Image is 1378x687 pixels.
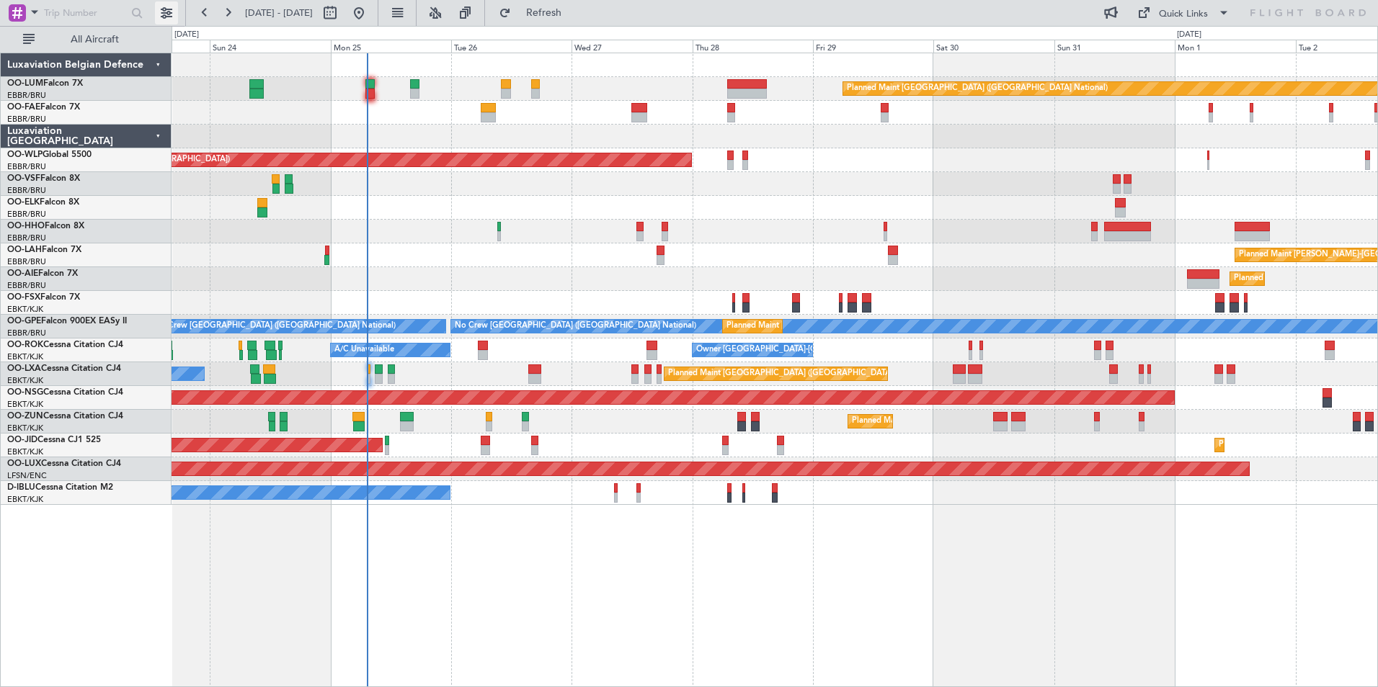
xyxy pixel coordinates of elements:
a: OO-NSGCessna Citation CJ4 [7,388,123,397]
a: OO-LAHFalcon 7X [7,246,81,254]
a: OO-LXACessna Citation CJ4 [7,364,121,373]
span: OO-FAE [7,103,40,112]
input: Trip Number [44,2,127,24]
button: Refresh [492,1,579,24]
a: EBBR/BRU [7,161,46,172]
a: EBKT/KJK [7,304,43,315]
div: Mon 25 [331,40,451,53]
a: OO-FAEFalcon 7X [7,103,80,112]
span: OO-LUM [7,79,43,88]
div: [DATE] [1177,29,1201,41]
a: D-IBLUCessna Citation M2 [7,483,113,492]
span: OO-AIE [7,269,38,278]
div: Planned Maint [GEOGRAPHIC_DATA] ([GEOGRAPHIC_DATA] National) [726,315,987,337]
a: EBBR/BRU [7,233,46,243]
span: OO-HHO [7,222,45,230]
span: OO-VSF [7,174,40,183]
a: OO-AIEFalcon 7X [7,269,78,278]
div: Wed 27 [572,40,692,53]
div: A/C Unavailable [334,339,394,361]
span: OO-ROK [7,341,43,349]
div: Tue 26 [451,40,572,53]
span: All Aircraft [37,35,152,45]
a: EBKT/KJK [7,446,43,457]
a: OO-GPEFalcon 900EX EASy II [7,317,127,325]
a: OO-WLPGlobal 5500 [7,151,92,159]
span: OO-WLP [7,151,43,159]
div: No Crew [GEOGRAPHIC_DATA] ([GEOGRAPHIC_DATA] National) [455,315,696,337]
a: EBBR/BRU [7,185,46,196]
div: Planned Maint [GEOGRAPHIC_DATA] ([GEOGRAPHIC_DATA] National) [668,363,929,385]
span: OO-GPE [7,317,41,325]
a: EBKT/KJK [7,399,43,410]
a: EBBR/BRU [7,114,46,125]
a: EBBR/BRU [7,90,46,101]
a: OO-ROKCessna Citation CJ4 [7,341,123,349]
a: OO-JIDCessna CJ1 525 [7,436,101,444]
span: D-IBLU [7,483,35,492]
div: Owner [GEOGRAPHIC_DATA]-[GEOGRAPHIC_DATA] [696,339,891,361]
a: OO-HHOFalcon 8X [7,222,84,230]
a: EBBR/BRU [7,209,46,220]
a: OO-ZUNCessna Citation CJ4 [7,412,123,421]
span: OO-ELK [7,198,40,207]
a: LFSN/ENC [7,470,47,481]
a: OO-VSFFalcon 8X [7,174,80,183]
div: Mon 1 [1175,40,1295,53]
span: OO-LAH [7,246,42,254]
a: OO-LUMFalcon 7X [7,79,83,88]
span: Refresh [514,8,574,18]
a: OO-FSXFalcon 7X [7,293,80,302]
div: Fri 29 [813,40,933,53]
a: EBBR/BRU [7,256,46,267]
span: OO-FSX [7,293,40,302]
div: Thu 28 [693,40,813,53]
div: Sun 24 [210,40,330,53]
span: OO-LXA [7,364,41,373]
span: OO-NSG [7,388,43,397]
div: Sun 31 [1054,40,1175,53]
a: OO-LUXCessna Citation CJ4 [7,459,121,468]
span: [DATE] - [DATE] [245,6,313,19]
a: EBKT/KJK [7,494,43,505]
div: Sat 30 [933,40,1054,53]
span: OO-JID [7,436,37,444]
a: EBKT/KJK [7,423,43,434]
a: EBKT/KJK [7,351,43,362]
a: EBKT/KJK [7,375,43,386]
span: OO-LUX [7,459,41,468]
span: OO-ZUN [7,412,43,421]
div: No Crew [GEOGRAPHIC_DATA] ([GEOGRAPHIC_DATA] National) [154,315,396,337]
div: Planned Maint [GEOGRAPHIC_DATA] ([GEOGRAPHIC_DATA] National) [847,78,1108,99]
button: All Aircraft [16,28,156,51]
a: OO-ELKFalcon 8X [7,198,79,207]
a: EBBR/BRU [7,328,46,338]
div: Planned Maint Kortrijk-[GEOGRAPHIC_DATA] [852,410,1020,432]
button: Quick Links [1130,1,1237,24]
div: Quick Links [1159,7,1208,22]
a: EBBR/BRU [7,280,46,291]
